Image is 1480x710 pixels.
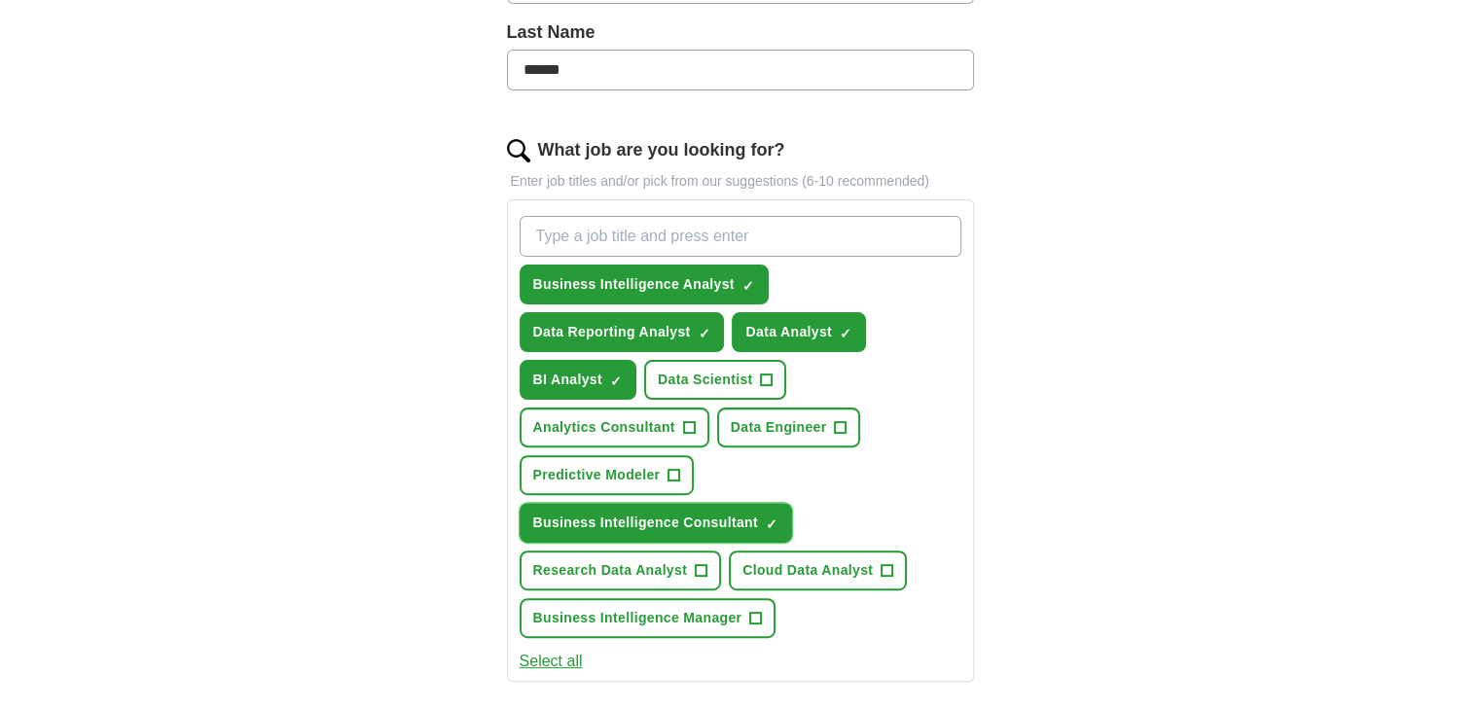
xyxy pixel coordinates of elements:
button: Data Analyst✓ [732,312,866,352]
span: Research Data Analyst [533,560,688,581]
span: Data Reporting Analyst [533,322,691,342]
span: Data Scientist [658,370,753,390]
span: Predictive Modeler [533,465,661,485]
button: Select all [520,650,583,673]
button: Data Scientist [644,360,787,400]
span: ✓ [610,373,622,389]
span: Data Analyst [745,322,832,342]
span: Data Engineer [731,417,827,438]
button: Data Reporting Analyst✓ [520,312,725,352]
input: Type a job title and press enter [520,216,961,257]
img: search.png [507,139,530,162]
button: Cloud Data Analyst [729,550,907,590]
label: Last Name [507,19,974,46]
label: What job are you looking for? [538,137,785,163]
span: Cloud Data Analyst [742,560,873,581]
button: Predictive Modeler [520,455,695,495]
p: Enter job titles and/or pick from our suggestions (6-10 recommended) [507,171,974,192]
button: Analytics Consultant [520,408,709,447]
button: Data Engineer [717,408,861,447]
button: Business Intelligence Analyst✓ [520,265,769,304]
button: Business Intelligence Manager [520,598,776,638]
button: Research Data Analyst [520,550,722,590]
span: ✓ [698,326,709,341]
span: ✓ [766,516,777,532]
span: Business Intelligence Analyst [533,274,735,295]
span: ✓ [742,278,754,294]
span: Analytics Consultant [533,417,675,438]
button: Business Intelligence Consultant✓ [520,503,792,543]
span: BI Analyst [533,370,602,390]
span: ✓ [840,326,851,341]
button: BI Analyst✓ [520,360,636,400]
span: Business Intelligence Manager [533,608,742,628]
span: Business Intelligence Consultant [533,513,758,533]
